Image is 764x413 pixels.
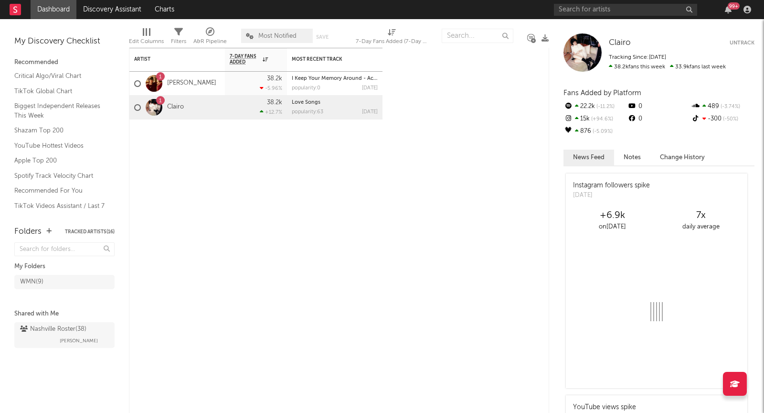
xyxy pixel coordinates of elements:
[554,4,697,16] input: Search for artists
[316,34,329,40] button: Save
[657,210,745,221] div: 7 x
[614,150,650,165] button: Notes
[14,71,105,81] a: Critical Algo/Viral Chart
[609,64,726,70] span: 33.9k fans last week
[563,100,627,113] div: 22.2k
[267,99,282,106] div: 38.2k
[171,24,186,52] div: Filters
[728,2,740,10] div: 99 +
[60,335,98,347] span: [PERSON_NAME]
[14,185,105,196] a: Recommended For You
[292,86,320,91] div: popularity: 0
[292,76,389,81] a: I Keep Your Memory Around - Acoustic
[362,109,378,115] div: [DATE]
[573,191,650,200] div: [DATE]
[609,39,631,47] span: Clairo
[563,150,614,165] button: News Feed
[258,33,297,39] span: Most Notified
[627,113,690,125] div: 0
[14,308,115,320] div: Shared with Me
[167,79,216,87] a: [PERSON_NAME]
[134,56,206,62] div: Artist
[65,229,115,234] button: Tracked Artists(16)
[691,100,754,113] div: 489
[573,181,650,191] div: Instagram followers spike
[609,64,665,70] span: 38.2k fans this week
[260,109,282,115] div: +12.7 %
[627,100,690,113] div: 0
[20,324,86,335] div: Nashville Roster ( 38 )
[14,36,115,47] div: My Discovery Checklist
[563,89,641,97] span: Fans Added by Platform
[595,104,615,109] span: -11.2 %
[260,85,282,91] div: -5.96 %
[14,226,42,238] div: Folders
[609,54,666,60] span: Tracking Since: [DATE]
[129,24,164,52] div: Edit Columns
[591,129,613,134] span: -5.09 %
[356,36,427,47] div: 7-Day Fans Added (7-Day Fans Added)
[14,242,115,256] input: Search for folders...
[14,141,105,151] a: YouTube Hottest Videos
[230,54,260,65] span: 7-Day Fans Added
[292,56,363,62] div: Most Recent Track
[292,109,323,115] div: popularity: 63
[171,36,186,47] div: Filters
[14,275,115,289] a: WMN(9)
[730,38,754,48] button: Untrack
[442,29,513,43] input: Search...
[719,104,740,109] span: -3.74 %
[292,100,320,105] a: Love Songs
[568,221,657,233] div: on [DATE]
[14,101,105,120] a: Biggest Independent Releases This Week
[590,117,613,122] span: +94.6 %
[292,76,378,81] div: I Keep Your Memory Around - Acoustic
[650,150,714,165] button: Change History
[193,36,227,47] div: A&R Pipeline
[14,261,115,272] div: My Folders
[362,86,378,91] div: [DATE]
[292,100,378,105] div: Love Songs
[20,276,43,288] div: WMN ( 9 )
[573,402,636,413] div: YouTube views spike
[563,125,627,138] div: 876
[725,6,732,13] button: 99+
[14,57,115,68] div: Recommended
[167,103,184,111] a: Clairo
[609,38,631,48] a: Clairo
[14,322,115,348] a: Nashville Roster(38)[PERSON_NAME]
[14,125,105,136] a: Shazam Top 200
[563,113,627,125] div: 15k
[356,24,427,52] div: 7-Day Fans Added (7-Day Fans Added)
[722,117,738,122] span: -50 %
[267,76,282,82] div: 38.2k
[129,36,164,47] div: Edit Columns
[657,221,745,233] div: daily average
[14,171,105,181] a: Spotify Track Velocity Chart
[14,86,105,97] a: TikTok Global Chart
[568,210,657,221] div: +6.9k
[691,113,754,125] div: -300
[14,201,105,220] a: TikTok Videos Assistant / Last 7 Days - Top
[14,155,105,166] a: Apple Top 200
[193,24,227,52] div: A&R Pipeline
